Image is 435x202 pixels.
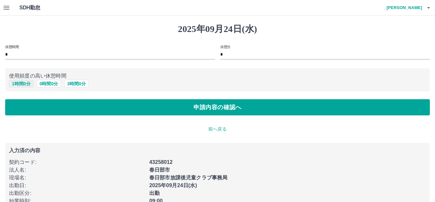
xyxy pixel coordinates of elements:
[5,44,19,49] label: 休憩時間
[9,166,145,174] p: 法人名 :
[64,80,89,88] button: 3時間0分
[9,148,426,153] p: 入力済の内容
[149,159,173,165] b: 43258012
[9,80,34,88] button: 1時間0分
[149,167,170,173] b: 春日部市
[5,24,430,35] h1: 2025年09月24日(水)
[149,175,227,180] b: 春日部市放課後児童クラブ事務局
[9,72,426,80] p: 使用頻度の高い休憩時間
[9,158,145,166] p: 契約コード :
[5,99,430,115] button: 申請内容の確認へ
[149,183,197,188] b: 2025年09月24日(水)
[149,190,160,196] b: 出勤
[9,174,145,182] p: 現場名 :
[9,182,145,189] p: 出勤日 :
[9,189,145,197] p: 出勤区分 :
[220,44,231,49] label: 休憩分
[5,126,430,133] p: 前へ戻る
[37,80,61,88] button: 0時間0分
